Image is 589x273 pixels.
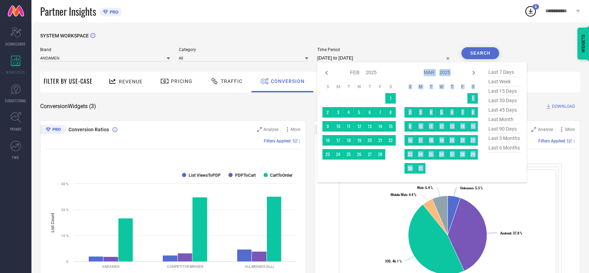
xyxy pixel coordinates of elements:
[322,84,333,90] th: Sunday
[426,149,436,160] td: Tue Mar 25 2025
[364,84,375,90] th: Thursday
[487,124,522,134] span: last 90 days
[333,121,343,132] td: Mon Feb 10 2025
[436,84,446,90] th: Wednesday
[322,121,333,132] td: Sun Feb 09 2025
[436,107,446,118] td: Wed Mar 05 2025
[552,103,575,110] span: DOWNLOAD
[343,121,354,132] td: Tue Feb 11 2025
[457,84,467,90] th: Friday
[457,107,467,118] td: Fri Mar 07 2025
[270,173,293,178] text: CartToOrder
[343,149,354,160] td: Tue Feb 25 2025
[531,127,536,132] svg: Zoom
[535,5,537,9] span: 4
[470,69,478,77] div: Next month
[467,149,478,160] td: Sat Mar 29 2025
[291,127,300,132] span: More
[405,121,415,132] td: Sun Mar 09 2025
[415,163,426,174] td: Mon Mar 31 2025
[467,121,478,132] td: Sat Mar 15 2025
[245,265,274,268] text: ALL BRANDS (ALL)
[385,259,402,263] text: : 46.1 %
[487,77,522,86] span: last week
[385,135,396,146] td: Sat Feb 22 2025
[415,84,426,90] th: Monday
[457,121,467,132] td: Fri Mar 14 2025
[460,186,482,190] text: : 5.3 %
[467,84,478,90] th: Saturday
[5,98,27,103] span: SUGGESTIONS
[436,135,446,146] td: Wed Mar 19 2025
[405,149,415,160] td: Sun Mar 23 2025
[385,259,391,263] tspan: IOS
[487,86,522,96] span: last 15 days
[500,231,522,235] text: : 37.8 %
[50,213,55,232] tspan: List Count
[405,84,415,90] th: Sunday
[333,84,343,90] th: Monday
[500,231,511,235] tspan: Android
[354,121,364,132] td: Wed Feb 12 2025
[417,186,433,190] text: : 6.4 %
[317,54,453,62] input: Select time period
[264,139,291,143] span: Filters Applied
[264,127,279,132] span: Analyse
[487,134,522,143] span: last 3 months
[343,107,354,118] td: Tue Feb 04 2025
[461,47,499,59] button: Search
[415,149,426,160] td: Mon Mar 24 2025
[61,182,68,186] text: 30 %
[257,127,262,132] svg: Zoom
[487,68,522,77] span: last 7 days
[40,4,96,19] span: Partner Insights
[467,93,478,104] td: Sat Mar 01 2025
[487,143,522,153] span: last 6 months
[343,135,354,146] td: Tue Feb 18 2025
[375,84,385,90] th: Friday
[354,149,364,160] td: Wed Feb 26 2025
[102,265,119,268] text: ANDAMEN
[322,107,333,118] td: Sun Feb 02 2025
[375,107,385,118] td: Fri Feb 07 2025
[108,9,118,15] span: PRO
[40,33,89,38] span: SYSTEM WORKSPACE
[322,135,333,146] td: Sun Feb 16 2025
[446,135,457,146] td: Thu Mar 20 2025
[13,155,19,160] span: FWD
[66,260,68,264] text: 0
[457,149,467,160] td: Fri Mar 28 2025
[364,149,375,160] td: Thu Feb 27 2025
[364,135,375,146] td: Thu Feb 20 2025
[333,135,343,146] td: Mon Feb 17 2025
[524,5,537,17] div: Open download list
[333,149,343,160] td: Mon Feb 24 2025
[565,127,575,132] span: More
[317,47,453,52] span: Time Period
[467,135,478,146] td: Sat Mar 22 2025
[457,135,467,146] td: Fri Mar 21 2025
[375,149,385,160] td: Fri Feb 28 2025
[10,126,22,132] span: TRENDS
[405,107,415,118] td: Sun Mar 02 2025
[415,121,426,132] td: Mon Mar 10 2025
[354,107,364,118] td: Wed Feb 05 2025
[40,103,96,110] span: Conversion Widgets ( 3 )
[538,127,553,132] span: Analyse
[436,149,446,160] td: Wed Mar 26 2025
[415,107,426,118] td: Mon Mar 03 2025
[467,107,478,118] td: Sat Mar 08 2025
[333,107,343,118] td: Mon Feb 03 2025
[61,234,68,238] text: 10 %
[446,84,457,90] th: Thursday
[354,84,364,90] th: Wednesday
[375,135,385,146] td: Fri Feb 21 2025
[364,121,375,132] td: Thu Feb 13 2025
[6,41,26,47] span: SCORECARDS
[364,107,375,118] td: Thu Feb 06 2025
[343,84,354,90] th: Tuesday
[417,186,423,190] tspan: Web
[446,149,457,160] td: Thu Mar 27 2025
[6,70,26,75] span: WORKSPACE
[68,127,109,132] span: Conversion Ratios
